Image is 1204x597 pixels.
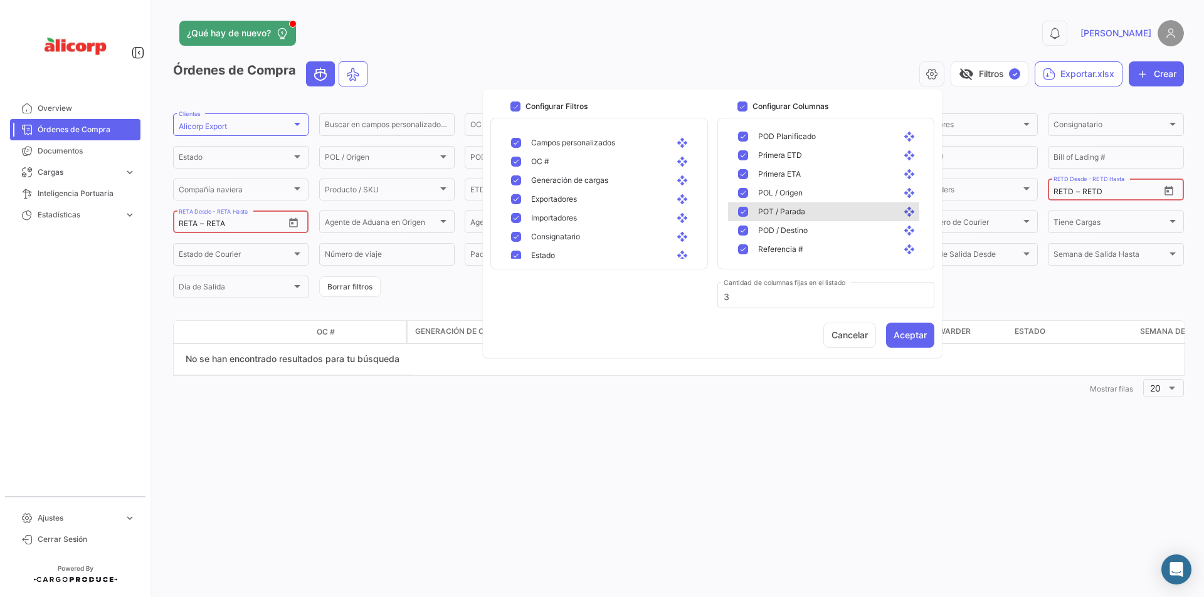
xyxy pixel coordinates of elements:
a: Inteligencia Portuaria [10,183,140,204]
span: Overview [38,103,135,114]
mat-icon: open_with [904,169,919,180]
button: Exportar.xlsx [1035,61,1122,86]
h3: Configurar Columnas [752,101,828,112]
button: visibility_offFiltros✓ [951,61,1028,86]
input: Desde [470,187,493,196]
mat-icon: open_with [677,194,692,205]
span: POD / Destino [758,225,808,236]
span: Tiene Cargas [1053,219,1166,228]
button: Open calendar [284,213,303,232]
span: Semana de Salida Hasta [1053,252,1166,261]
span: Importadores [908,122,1021,131]
span: expand_more [124,209,135,221]
span: POL / Origen [758,187,803,199]
mat-icon: open_with [904,187,919,199]
span: Campos personalizados [531,137,615,148]
a: Documentos [10,140,140,162]
span: Generación de cargas [531,175,608,186]
button: Crear [1129,61,1184,86]
span: Agente de Aduana en Destino [470,219,583,228]
span: Primera ETD [758,150,802,161]
button: Borrar filtros [319,276,381,297]
img: a8aaeec9-9483-49c1-96f0-6fea2eb4bd31.jpeg [44,15,107,78]
span: Consignatario [531,231,580,242]
span: – [200,219,204,228]
span: OC # [317,326,335,338]
span: Importadores [531,212,577,224]
span: Primera ETA [758,169,801,180]
input: Hasta [206,219,256,228]
span: Cerrar Sesión [38,534,135,545]
span: Generación de cargas [415,326,511,337]
span: Estado de Courier [179,252,292,261]
a: Overview [10,98,140,119]
mat-icon: open_with [677,212,692,224]
mat-icon: open_with [677,231,692,242]
span: Estado [531,250,555,261]
span: Estado [1015,326,1045,337]
span: Documentos [38,145,135,157]
span: Estadísticas [38,209,119,221]
datatable-header-cell: Generación de cargas [408,321,520,343]
mat-icon: open_with [904,131,919,142]
datatable-header-cell: Modo de Transporte [199,327,230,337]
datatable-header-cell: OC # [312,321,406,343]
mat-icon: open_with [904,244,919,255]
mat-select-trigger: Alicorp Export [179,122,227,131]
span: POT / Parada [758,206,805,217]
button: Open calendar [1159,181,1178,200]
input: Desde [1053,187,1074,196]
span: ¿Qué hay de nuevo? [187,27,271,39]
span: Compañía naviera [179,187,292,196]
span: – [1076,187,1080,196]
span: Exportadores [531,194,577,205]
span: 20 [1150,383,1161,393]
span: Estado [179,155,292,164]
span: POD Planificado [758,131,816,142]
mat-icon: open_with [677,137,692,148]
span: [PERSON_NAME] [1080,27,1151,39]
mat-icon: open_with [677,175,692,186]
span: ✓ [1009,68,1020,80]
span: Mostrar filas [1090,384,1133,393]
span: expand_more [124,167,135,178]
div: Abrir Intercom Messenger [1161,554,1191,584]
span: Inteligencia Portuaria [38,188,135,199]
input: Desde [179,219,198,228]
span: POL / Origen [325,155,438,164]
img: placeholder-user.png [1158,20,1184,46]
a: Órdenes de Compra [10,119,140,140]
button: Aceptar [886,323,934,348]
mat-icon: open_with [677,156,692,167]
span: Consignatario [1053,122,1166,131]
button: ¿Qué hay de nuevo? [179,21,296,46]
span: Semana de Salida Desde [908,252,1021,261]
datatable-header-cell: Estado Doc. [230,327,312,337]
span: OC # [531,156,549,167]
span: Packing List Completas [470,252,583,261]
span: visibility_off [959,66,974,81]
input: Hasta [1082,187,1133,196]
button: Cancelar [823,323,876,348]
div: No se han encontrado resultados para tu búsqueda [174,344,411,375]
mat-icon: open_with [677,250,692,261]
span: Día de Salida [179,284,292,293]
span: Con número de Courier [908,219,1021,228]
button: Ocean [307,62,334,86]
span: Stakeholders [908,187,1021,196]
span: Producto / SKU [325,187,438,196]
span: Cargas [38,167,119,178]
datatable-header-cell: Freight Forwarder [884,321,1010,343]
span: POD / Destino [470,155,583,164]
mat-icon: open_with [904,150,919,161]
h3: Órdenes de Compra [173,61,371,86]
span: Órdenes de Compra [38,124,135,135]
span: Referencia # [758,244,803,255]
h3: Configurar Filtros [525,101,588,112]
button: Air [339,62,367,86]
datatable-header-cell: Estado [1010,321,1135,343]
mat-icon: open_with [904,225,919,236]
span: expand_more [124,512,135,524]
span: Ajustes [38,512,119,524]
mat-icon: open_with [904,206,919,217]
